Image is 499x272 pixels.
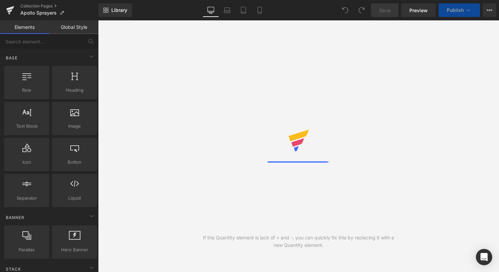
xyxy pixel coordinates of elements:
button: Publish [439,3,480,17]
span: Publish [447,7,464,13]
span: Liquid [54,195,95,202]
a: Mobile [252,3,268,17]
span: Library [111,7,127,13]
button: More [483,3,496,17]
a: Desktop [203,3,219,17]
span: Row [6,87,47,94]
button: Redo [355,3,368,17]
span: Button [54,159,95,166]
span: Save [379,7,390,14]
span: Preview [409,7,428,14]
span: Image [54,123,95,130]
div: If the Quantity element is lack of + and -, you can quickly fix this by replacing it with a new Q... [198,234,399,249]
a: New Library [98,3,132,17]
a: Collection Pages [20,3,98,9]
span: Apollo Sprayers [20,10,57,16]
a: Laptop [219,3,235,17]
a: Global Style [49,20,98,34]
span: Hero Banner [54,246,95,253]
span: Heading [54,87,95,94]
span: Base [5,55,18,61]
a: Tablet [235,3,252,17]
span: Separator [6,195,47,202]
div: Open Intercom Messenger [476,249,492,265]
span: Banner [5,214,25,221]
span: Icon [6,159,47,166]
a: Preview [401,3,436,17]
span: Parallax [6,246,47,253]
button: Undo [338,3,352,17]
span: Text Block [6,123,47,130]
